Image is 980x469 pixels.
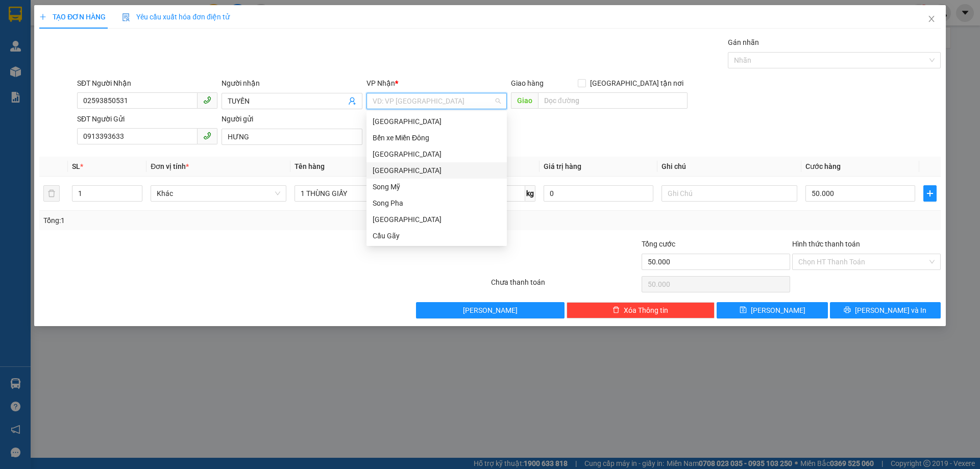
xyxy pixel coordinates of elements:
[544,185,653,202] input: 0
[39,13,46,20] span: plus
[490,277,641,294] div: Chưa thanh toán
[122,13,230,21] span: Yêu cầu xuất hóa đơn điện tử
[77,113,217,125] div: SĐT Người Gửi
[612,306,620,314] span: delete
[924,189,936,198] span: plus
[366,130,507,146] div: Bến xe Miền Đông
[295,185,430,202] input: VD: Bàn, Ghế
[661,185,797,202] input: Ghi Chú
[792,240,860,248] label: Hình thức thanh toán
[373,116,501,127] div: [GEOGRAPHIC_DATA]
[366,228,507,244] div: Cầu Gãy
[373,214,501,225] div: [GEOGRAPHIC_DATA]
[751,305,805,316] span: [PERSON_NAME]
[511,79,544,87] span: Giao hàng
[740,306,747,314] span: save
[463,305,518,316] span: [PERSON_NAME]
[366,179,507,195] div: Song Mỹ
[348,97,356,105] span: user-add
[366,162,507,179] div: Quảng Sơn
[544,162,581,170] span: Giá trị hàng
[72,162,80,170] span: SL
[373,132,501,143] div: Bến xe Miền Đông
[805,162,841,170] span: Cước hàng
[416,302,565,318] button: [PERSON_NAME]
[830,302,941,318] button: printer[PERSON_NAME] và In
[717,302,827,318] button: save[PERSON_NAME]
[122,13,130,21] img: icon
[43,185,60,202] button: delete
[366,146,507,162] div: Ninh Sơn
[927,15,936,23] span: close
[43,215,378,226] div: Tổng: 1
[373,149,501,160] div: [GEOGRAPHIC_DATA]
[586,78,688,89] span: [GEOGRAPHIC_DATA] tận nơi
[373,230,501,241] div: Cầu Gãy
[366,211,507,228] div: Trà Giang
[373,198,501,209] div: Song Pha
[567,302,715,318] button: deleteXóa Thông tin
[511,92,538,109] span: Giao
[373,181,501,192] div: Song Mỹ
[366,113,507,130] div: Sài Gòn
[525,185,535,202] span: kg
[203,96,211,104] span: phone
[538,92,688,109] input: Dọc đường
[39,13,106,21] span: TẠO ĐƠN HÀNG
[222,113,362,125] div: Người gửi
[77,78,217,89] div: SĐT Người Nhận
[203,132,211,140] span: phone
[657,157,801,177] th: Ghi chú
[373,165,501,176] div: [GEOGRAPHIC_DATA]
[728,38,759,46] label: Gán nhãn
[151,162,189,170] span: Đơn vị tính
[917,5,946,34] button: Close
[222,78,362,89] div: Người nhận
[624,305,668,316] span: Xóa Thông tin
[366,195,507,211] div: Song Pha
[366,79,395,87] span: VP Nhận
[642,240,675,248] span: Tổng cước
[923,185,937,202] button: plus
[157,186,280,201] span: Khác
[844,306,851,314] span: printer
[855,305,926,316] span: [PERSON_NAME] và In
[295,162,325,170] span: Tên hàng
